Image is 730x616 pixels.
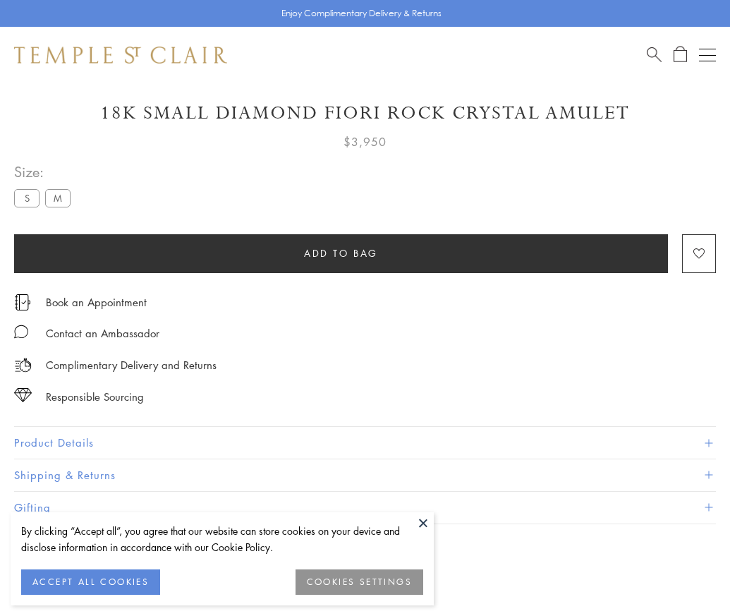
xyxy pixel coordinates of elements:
div: Responsible Sourcing [46,388,144,406]
span: $3,950 [343,133,387,151]
button: ACCEPT ALL COOKIES [21,569,160,595]
div: By clicking “Accept all”, you agree that our website can store cookies on your device and disclos... [21,523,423,555]
h1: 18K Small Diamond Fiori Rock Crystal Amulet [14,101,716,126]
a: Open Shopping Bag [674,46,687,64]
span: Size: [14,160,76,183]
p: Enjoy Complimentary Delivery & Returns [281,6,442,20]
a: Search [647,46,662,64]
label: M [45,189,71,207]
a: Book an Appointment [46,294,147,310]
img: Temple St. Clair [14,47,227,64]
div: Contact an Ambassador [46,325,159,342]
p: Complimentary Delivery and Returns [46,356,217,374]
button: Open navigation [699,47,716,64]
img: icon_delivery.svg [14,356,32,374]
button: Product Details [14,427,716,459]
button: Gifting [14,492,716,524]
button: COOKIES SETTINGS [296,569,423,595]
img: icon_sourcing.svg [14,388,32,402]
label: S [14,189,39,207]
img: MessageIcon-01_2.svg [14,325,28,339]
img: icon_appointment.svg [14,294,31,310]
button: Shipping & Returns [14,459,716,491]
span: Add to bag [304,246,378,261]
button: Add to bag [14,234,668,273]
